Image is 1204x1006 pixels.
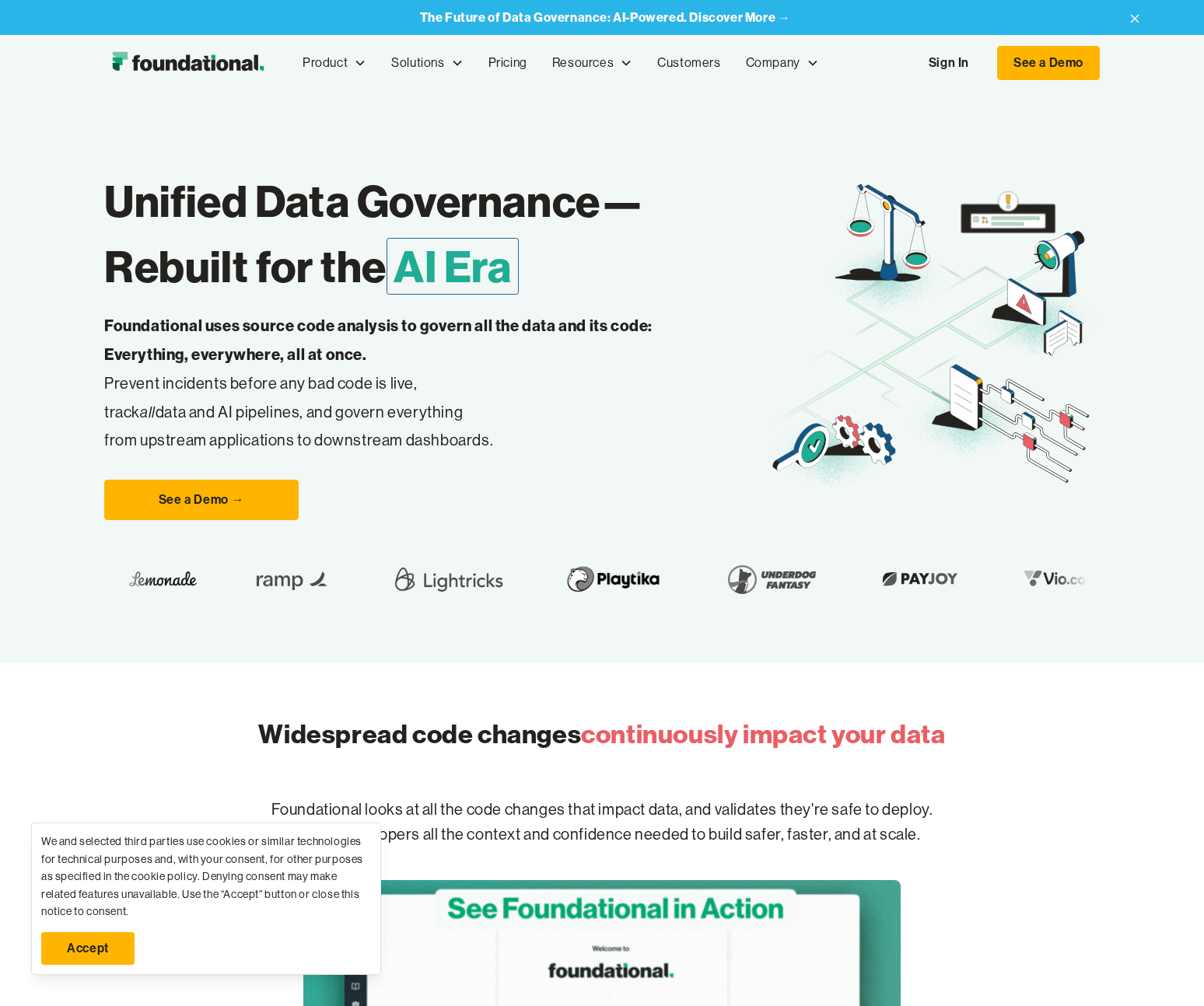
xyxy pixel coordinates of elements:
img: Foundational Logo [104,47,271,79]
div: Resources [552,53,614,73]
div: Company [733,37,831,89]
span: continuously impact your data [581,718,945,750]
h2: Widespread code changes [258,716,945,753]
a: Pricing [476,37,540,89]
div: We and selected third parties use cookies or similar technologies for technical purposes and, wit... [41,833,371,920]
p: Foundational looks at all the code changes that impact data, and validates they're safe to deploy... [104,773,1100,872]
a: home [104,47,271,79]
a: Accept [41,932,135,965]
div: Product [303,53,348,73]
h1: Unified Data Governance— Rebuilt for the [104,169,768,299]
a: Customers [645,37,733,89]
img: Ramp [241,557,334,601]
div: Resources [540,37,645,89]
strong: The Future of Data Governance: AI-Powered. Discover More → [420,9,791,25]
div: Solutions [379,37,475,89]
span: AI Era [387,238,519,295]
em: all [140,402,156,421]
iframe: Chat Widget [924,826,1204,1006]
img: Playtika [552,557,663,601]
div: Product [290,37,379,89]
img: Underdog Fantasy [713,557,819,601]
strong: Foundational uses source code analysis to govern all the data and its code: Everything, everywher... [104,316,653,364]
div: Company [746,53,800,73]
img: Vio.com [1010,567,1101,591]
a: See a Demo → [104,480,299,520]
a: See a Demo [997,46,1100,80]
div: Solutions [391,53,444,73]
img: Lemonade [124,567,191,591]
p: Prevent incidents before any bad code is live, track data and AI pipelines, and govern everything... [104,312,702,455]
a: Sign In [913,47,985,79]
a: The Future of Data Governance: AI-Powered. Discover More → [420,10,791,25]
img: Lightricks [384,557,502,601]
img: Payjoy [869,567,961,591]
